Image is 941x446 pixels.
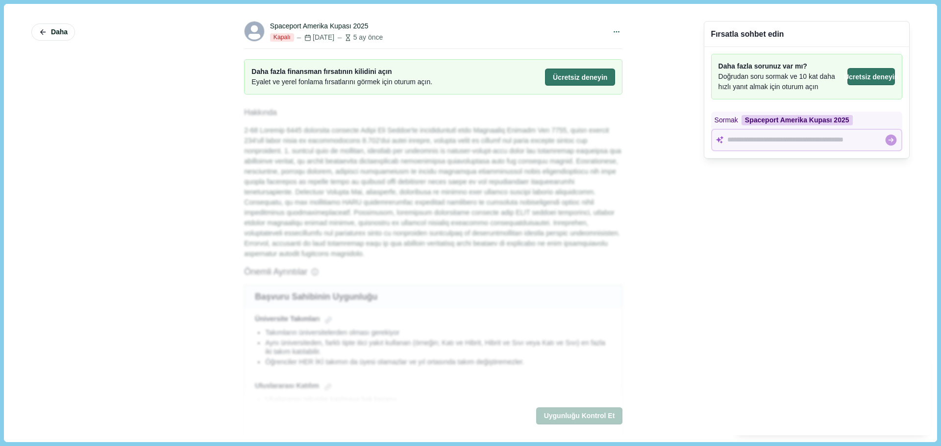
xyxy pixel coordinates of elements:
[745,116,849,124] font: Spaceport Amerika Kupası 2025
[847,68,894,85] button: Ücretsiz deneyin
[844,73,898,81] font: Ücretsiz deneyin
[51,28,68,36] font: Daha
[715,116,738,124] font: Sormak
[718,72,835,91] font: Doğrudan soru sormak ve 10 kat daha hızlı yanıt almak için oturum açın
[545,69,615,86] button: Ücretsiz deneyin
[313,33,334,41] font: [DATE]
[711,30,784,38] font: Fırsatla sohbet edin
[251,68,392,75] font: Daha fazla finansman fırsatının kilidini açın
[353,33,383,41] font: 5 ay önce
[536,408,623,425] button: Uygunluğu Kontrol Et
[245,22,264,41] svg: avatar
[31,23,75,41] button: Daha
[273,34,291,41] font: Kapalı
[553,73,607,81] font: Ücretsiz deneyin
[251,78,432,86] font: Eyalet ve yerel fonlama fırsatlarını görmek için oturum açın.
[270,22,369,30] font: Spaceport Amerika Kupası 2025
[718,62,807,70] font: Daha fazla sorunuz var mı?
[544,412,615,420] font: Uygunluğu Kontrol Et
